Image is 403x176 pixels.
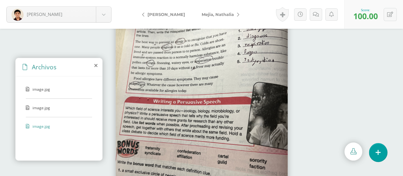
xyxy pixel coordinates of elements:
[353,11,378,21] span: 100.00
[32,105,85,111] span: image.jpg
[193,7,244,22] a: Mejia, Nathalia
[32,87,85,92] span: image.jpg
[148,12,185,17] span: [PERSON_NAME]
[32,63,56,71] span: Archivos
[202,12,234,17] span: Mejia, Nathalia
[353,8,378,12] div: Score:
[94,63,97,68] i: close
[27,11,62,17] span: [PERSON_NAME]
[11,9,24,21] img: df997598983498d8bd71aacc6ae02aae.png
[7,7,111,22] a: [PERSON_NAME]
[137,7,193,22] a: [PERSON_NAME]
[32,124,85,129] span: image.jpg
